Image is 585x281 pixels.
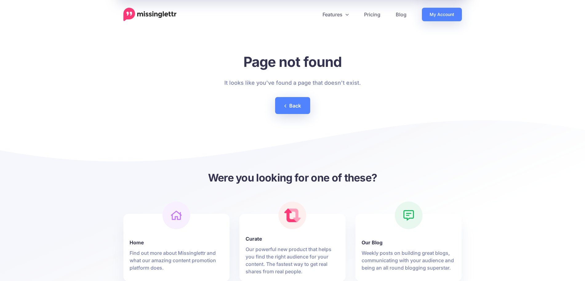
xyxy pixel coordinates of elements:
a: Pricing [356,8,388,21]
a: Blog [388,8,414,21]
p: Our powerful new product that helps you find the right audience for your content. The fastest way... [246,246,339,275]
a: Curate Our powerful new product that helps you find the right audience for your content. The fast... [246,228,339,275]
b: Home [130,239,223,246]
a: Our Blog Weekly posts on building great blogs, communicating with your audience and being an all ... [362,231,455,271]
a: Back [275,97,310,114]
p: Find out more about Missinglettr and what our amazing content promotion platform does. [130,249,223,271]
h3: Were you looking for one of these? [123,171,462,185]
a: Features [315,8,356,21]
img: curate.png [284,209,301,222]
b: Our Blog [362,239,455,246]
h1: Page not found [224,53,361,70]
a: Home Find out more about Missinglettr and what our amazing content promotion platform does. [130,231,223,271]
p: It looks like you've found a page that doesn't exist. [224,78,361,88]
a: My Account [422,8,462,21]
b: Curate [246,235,339,242]
p: Weekly posts on building great blogs, communicating with your audience and being an all round blo... [362,249,455,271]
